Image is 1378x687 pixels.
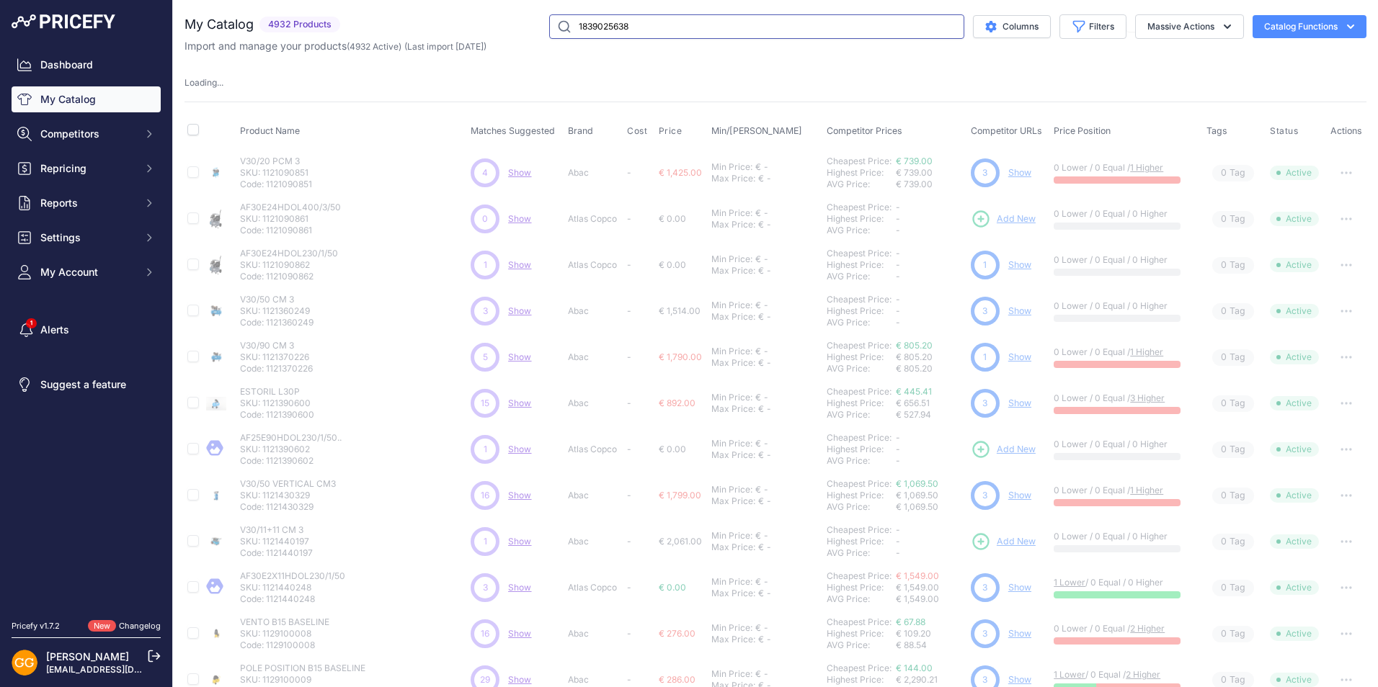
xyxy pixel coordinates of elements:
[758,357,764,369] div: €
[568,305,621,317] p: Abac
[761,300,768,311] div: -
[755,484,761,495] div: €
[1330,125,1362,136] span: Actions
[1054,577,1085,588] a: 1 Lower
[1270,350,1319,364] span: Active
[896,340,933,351] a: € 805.20
[758,265,764,277] div: €
[755,161,761,173] div: €
[983,259,987,271] span: 1
[404,41,486,52] span: (Last import [DATE])
[711,357,755,369] div: Max Price:
[827,570,892,581] a: Cheapest Price:
[1270,125,1299,137] span: Status
[1270,396,1319,410] span: Active
[827,409,896,421] div: AVG Price:
[508,536,531,547] span: Show
[12,372,161,398] a: Suggest a feature
[627,259,631,270] span: -
[12,190,161,216] button: Reports
[240,225,341,236] p: Code: 1121090861
[711,207,752,219] div: Min Price:
[1135,14,1244,39] button: Massive Actions
[761,530,768,542] div: -
[549,14,964,39] input: Search
[40,196,135,210] span: Reports
[1253,15,1366,38] button: Catalog Functions
[12,52,161,78] a: Dashboard
[711,484,752,495] div: Min Price:
[568,444,621,455] p: Atlas Copco
[1221,212,1227,226] span: 0
[483,305,488,318] span: 3
[659,167,702,178] span: € 1,425.00
[758,311,764,323] div: €
[12,52,161,603] nav: Sidebar
[971,209,1036,229] a: Add New
[508,167,531,178] span: Show
[1212,534,1254,550] span: Tag
[896,248,900,259] span: -
[1008,674,1031,685] a: Show
[761,346,768,357] div: -
[46,650,129,663] a: [PERSON_NAME]
[997,212,1036,226] span: Add New
[12,156,161,181] button: Repricing
[508,213,531,224] a: Show
[1054,300,1191,312] p: 0 Lower / 0 Equal / 0 Higher
[1008,167,1031,178] a: Show
[350,41,399,52] a: 4932 Active
[508,351,531,362] a: Show
[508,490,531,500] a: Show
[508,259,531,270] a: Show
[1008,305,1031,316] a: Show
[568,213,621,225] p: Atlas Copco
[764,311,771,323] div: -
[471,125,555,136] span: Matches Suggested
[240,179,312,190] p: Code: 1121090851
[827,501,896,513] div: AVG Price:
[12,317,161,343] a: Alerts
[659,213,686,224] span: € 0.00
[896,524,900,535] span: -
[896,305,900,316] span: -
[1270,488,1319,503] span: Active
[240,213,341,225] p: SKU: 1121090861
[1008,398,1031,408] a: Show
[508,674,531,685] a: Show
[240,294,314,305] p: V30/50 CM 3
[896,156,933,166] a: € 739.00
[827,317,896,328] div: AVG Price:
[659,444,686,454] span: € 0.00
[1270,258,1319,272] span: Active
[240,248,338,259] p: AF30E24HDOL230/1/50
[240,455,342,467] p: Code: 1121390602
[627,305,631,316] span: -
[568,490,621,501] p: Abac
[627,125,650,137] button: Cost
[827,167,896,179] div: Highest Price:
[982,166,987,179] span: 3
[259,17,340,33] span: 4932 Products
[896,294,900,305] span: -
[240,444,342,455] p: SKU: 1121390602
[1126,669,1160,680] a: 2 Higher
[1054,531,1191,542] p: 0 Lower / 0 Equal / 0 Higher
[761,392,768,403] div: -
[1130,392,1165,403] a: 3 Higher
[1270,166,1319,180] span: Active
[896,317,900,328] span: -
[1054,485,1191,496] p: 0 Lower / 0 Equal /
[1008,582,1031,593] a: Show
[827,490,896,501] div: Highest Price:
[1221,397,1227,410] span: 0
[711,311,755,323] div: Max Price:
[482,212,488,225] span: 0
[185,14,254,35] h2: My Catalog
[764,495,771,507] div: -
[983,351,987,364] span: 1
[971,531,1036,552] a: Add New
